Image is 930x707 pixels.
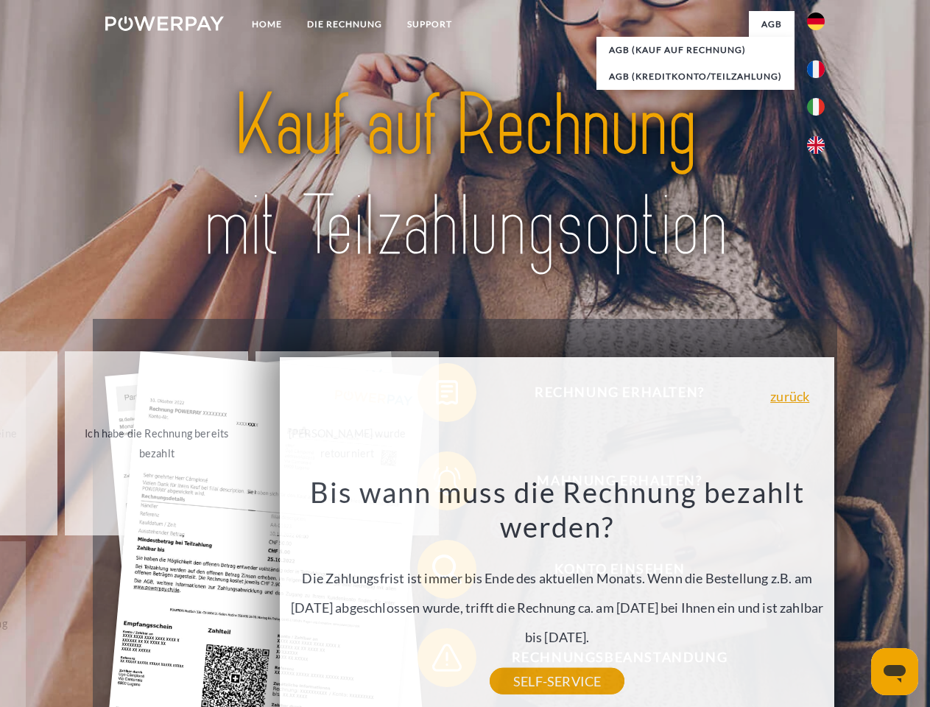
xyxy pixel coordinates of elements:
a: AGB (Kauf auf Rechnung) [596,37,795,63]
img: de [807,13,825,30]
img: fr [807,60,825,78]
iframe: Schaltfläche zum Öffnen des Messaging-Fensters [871,648,918,695]
a: DIE RECHNUNG [295,11,395,38]
img: en [807,136,825,154]
a: zurück [770,390,809,403]
a: AGB (Kreditkonto/Teilzahlung) [596,63,795,90]
a: Home [239,11,295,38]
a: agb [749,11,795,38]
h3: Bis wann muss die Rechnung bezahlt werden? [289,474,826,545]
img: it [807,98,825,116]
div: Ich habe die Rechnung bereits bezahlt [74,423,239,463]
img: title-powerpay_de.svg [141,71,789,282]
div: Die Zahlungsfrist ist immer bis Ende des aktuellen Monats. Wenn die Bestellung z.B. am [DATE] abg... [289,474,826,681]
img: logo-powerpay-white.svg [105,16,224,31]
a: SELF-SERVICE [490,668,624,694]
a: SUPPORT [395,11,465,38]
